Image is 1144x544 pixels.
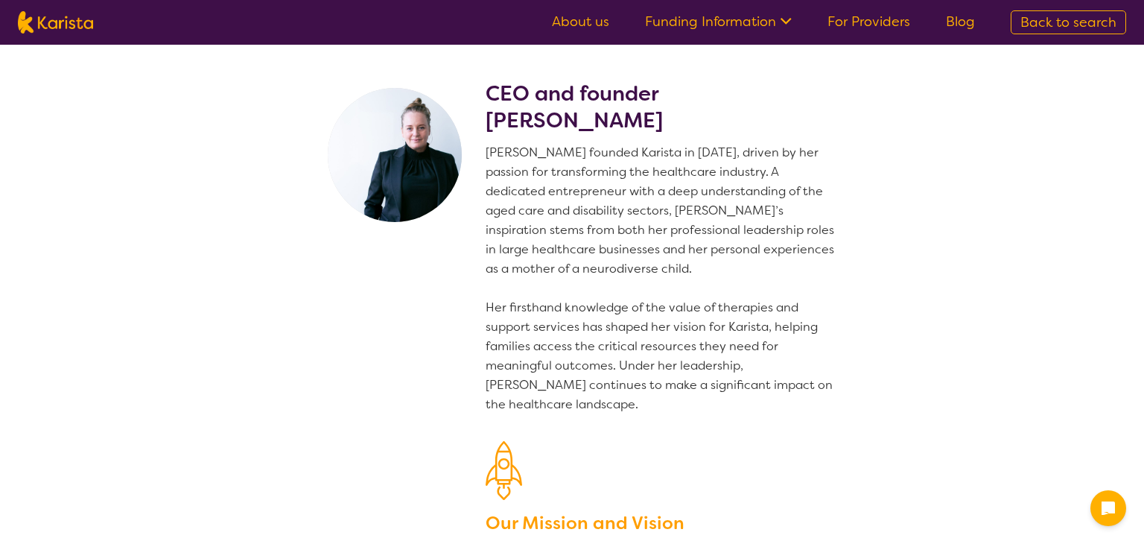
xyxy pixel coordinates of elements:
[552,13,609,31] a: About us
[827,13,910,31] a: For Providers
[1020,13,1116,31] span: Back to search
[946,13,975,31] a: Blog
[486,441,522,500] img: Our Mission
[1011,10,1126,34] a: Back to search
[486,80,840,134] h2: CEO and founder [PERSON_NAME]
[486,510,840,537] h3: Our Mission and Vision
[645,13,792,31] a: Funding Information
[486,143,840,414] p: [PERSON_NAME] founded Karista in [DATE], driven by her passion for transforming the healthcare in...
[18,11,93,34] img: Karista logo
